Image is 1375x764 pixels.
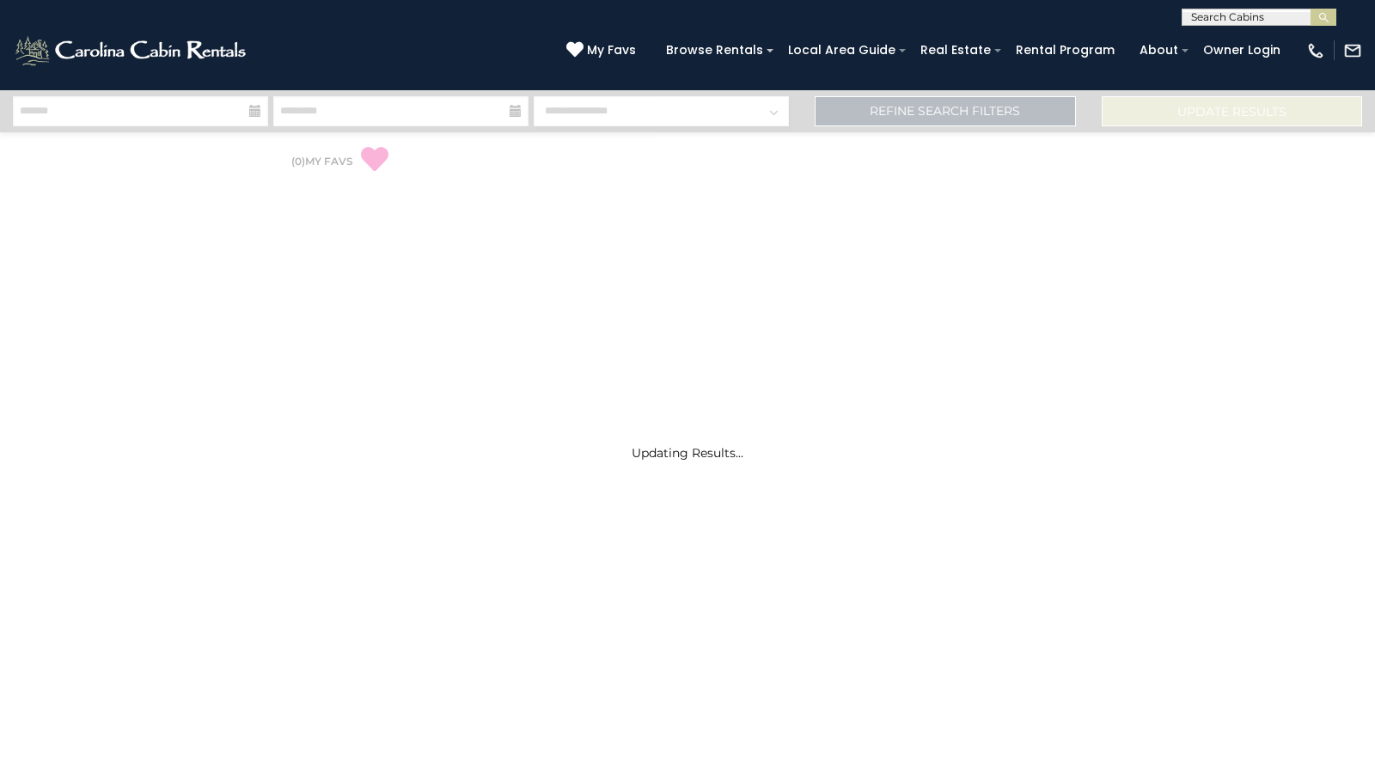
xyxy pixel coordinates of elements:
span: My Favs [587,41,636,59]
a: Real Estate [912,37,999,64]
img: White-1-2.png [13,34,251,68]
a: Rental Program [1007,37,1123,64]
a: Browse Rentals [657,37,772,64]
img: mail-regular-white.png [1343,41,1362,60]
a: About [1131,37,1187,64]
a: My Favs [566,41,640,60]
a: Local Area Guide [779,37,904,64]
a: Owner Login [1195,37,1289,64]
img: phone-regular-white.png [1306,41,1325,60]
